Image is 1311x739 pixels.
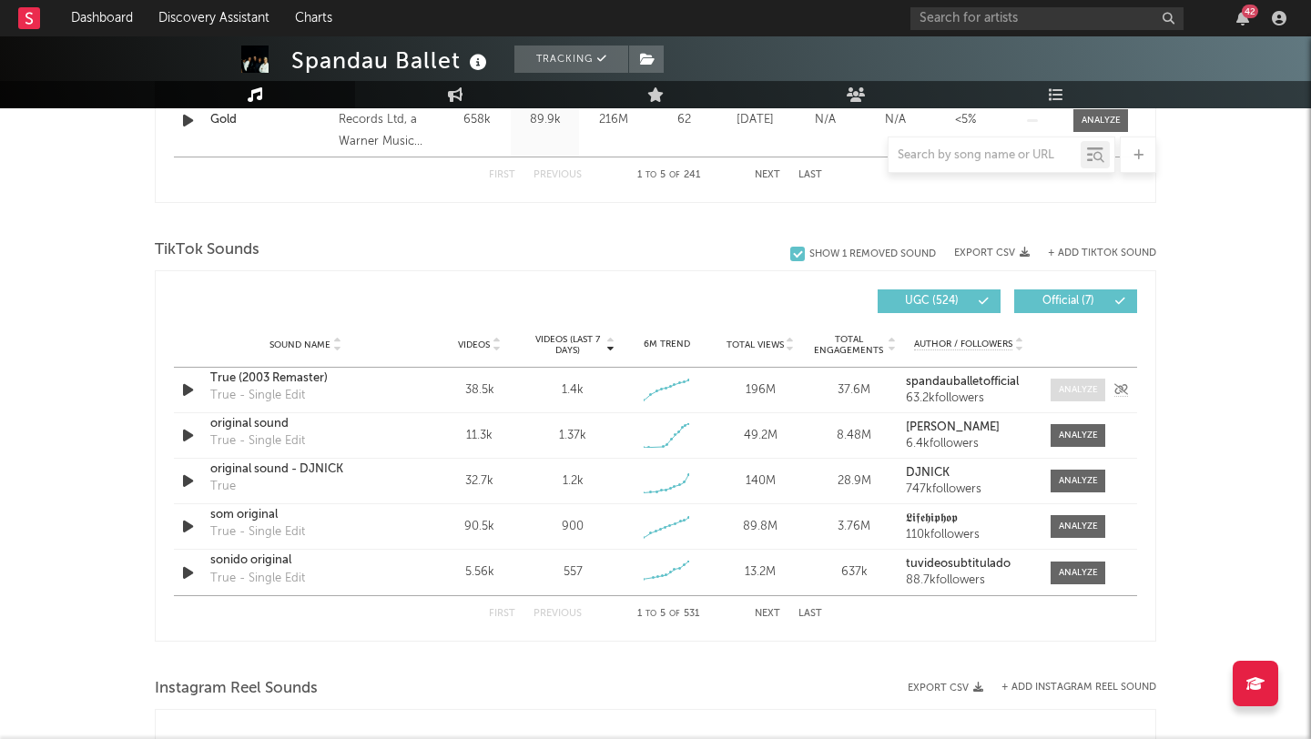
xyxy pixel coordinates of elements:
[906,529,1032,542] div: 110k followers
[1026,296,1110,307] span: Official ( 7 )
[798,609,822,619] button: Last
[878,289,1001,313] button: UGC(524)
[718,563,803,582] div: 13.2M
[625,338,709,351] div: 6M Trend
[514,46,628,73] button: Tracking
[1001,683,1156,693] button: + Add Instagram Reel Sound
[908,683,983,693] button: Export CSV
[906,558,1011,570] strong: tuvideosubtitulado
[935,111,996,129] div: <5%
[437,563,522,582] div: 5.56k
[809,248,936,260] div: Show 1 Removed Sound
[906,421,1000,433] strong: [PERSON_NAME]
[645,171,656,179] span: to
[812,563,897,582] div: 637k
[983,683,1156,693] div: + Add Instagram Reel Sound
[210,432,305,450] div: True - Single Edit
[725,111,786,129] div: [DATE]
[755,609,780,619] button: Next
[515,111,574,129] div: 89.9k
[210,111,330,129] a: Gold
[906,438,1032,450] div: 6.4k followers
[795,111,856,129] div: N/A
[155,678,318,700] span: Instagram Reel Sounds
[1236,11,1249,25] button: 42
[1014,289,1137,313] button: Official(7)
[291,46,492,76] div: Spandau Ballet
[652,111,716,129] div: 62
[339,87,438,153] div: 2000 Parlophone Records Ltd, a Warner Music Group Company
[562,518,584,536] div: 900
[534,170,582,180] button: Previous
[718,427,803,445] div: 49.2M
[906,376,1032,389] a: spandauballetofficial
[718,381,803,400] div: 196M
[437,472,522,491] div: 32.7k
[906,467,1032,480] a: DJNICK
[489,170,515,180] button: First
[812,472,897,491] div: 28.9M
[534,609,582,619] button: Previous
[906,512,958,524] strong: 𝕷𝖎𝖋𝖊𝖍𝖎𝖕𝖍𝖔𝖕
[155,239,259,261] span: TikTok Sounds
[645,610,656,618] span: to
[437,381,522,400] div: 38.5k
[210,570,305,588] div: True - Single Edit
[906,376,1019,388] strong: spandauballetofficial
[437,427,522,445] div: 11.3k
[584,111,643,129] div: 216M
[564,563,583,582] div: 557
[269,339,330,350] span: Sound Name
[906,467,950,479] strong: DJNICK
[210,369,401,388] a: True (2003 Remaster)
[1242,5,1258,18] div: 42
[618,165,718,187] div: 1 5 241
[812,427,897,445] div: 8.48M
[1048,248,1156,258] button: + Add TikTok Sound
[906,483,1032,496] div: 747k followers
[727,339,784,350] span: Total Views
[812,381,897,400] div: 37.6M
[210,523,305,542] div: True - Single Edit
[210,552,401,570] a: sonido original
[906,574,1032,587] div: 88.7k followers
[489,609,515,619] button: First
[531,334,605,356] span: Videos (last 7 days)
[210,506,401,524] a: som original
[906,558,1032,571] a: tuvideosubtitulado
[210,415,401,433] a: original sound
[914,339,1012,350] span: Author / Followers
[669,171,680,179] span: of
[865,111,926,129] div: N/A
[437,518,522,536] div: 90.5k
[798,170,822,180] button: Last
[447,111,506,129] div: 658k
[812,334,886,356] span: Total Engagements
[210,478,236,496] div: True
[718,518,803,536] div: 89.8M
[559,427,586,445] div: 1.37k
[562,381,584,400] div: 1.4k
[889,148,1081,163] input: Search by song name or URL
[889,296,973,307] span: UGC ( 524 )
[755,170,780,180] button: Next
[210,387,305,405] div: True - Single Edit
[458,339,490,350] span: Videos
[906,512,1032,525] a: 𝕷𝖎𝖋𝖊𝖍𝖎𝖕𝖍𝖔𝖕
[910,7,1184,30] input: Search for artists
[812,518,897,536] div: 3.76M
[210,461,401,479] a: original sound - DJNICK
[906,421,1032,434] a: [PERSON_NAME]
[669,610,680,618] span: of
[906,392,1032,405] div: 63.2k followers
[1030,248,1156,258] button: + Add TikTok Sound
[563,472,584,491] div: 1.2k
[618,603,718,625] div: 1 5 531
[954,248,1030,258] button: Export CSV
